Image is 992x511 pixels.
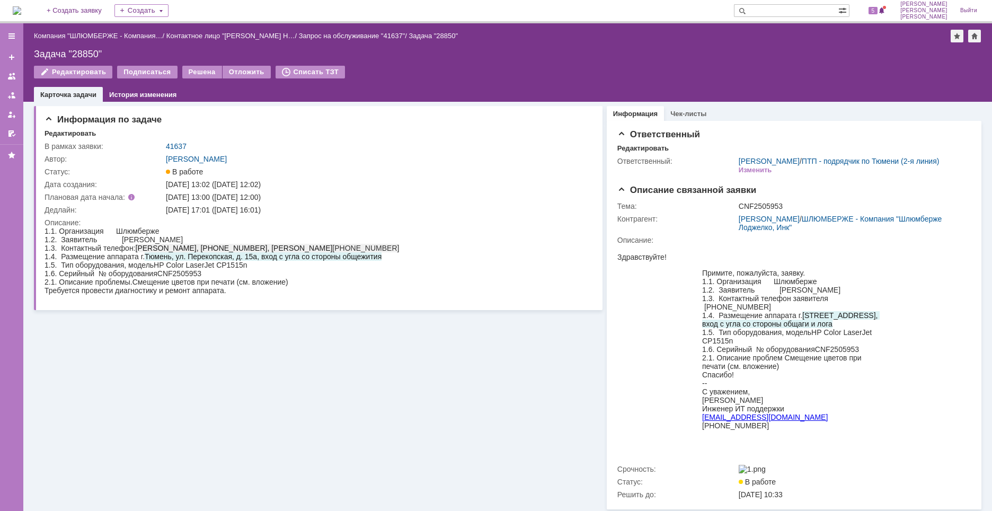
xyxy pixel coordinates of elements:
[198,101,242,109] span: CNF2505953
[166,32,299,40] div: /
[34,32,166,40] div: /
[45,180,164,189] div: Дата создания:
[34,32,163,40] a: Компания "ШЛЮМБЕРЖЕ - Компания…
[85,143,262,152] div: С уважением,
[13,6,21,15] img: logo
[617,465,737,473] div: Срочность:
[299,32,405,40] a: Запрос на обслуживание "41637"
[109,34,202,42] span: HP Color LaserJet CP1515n
[45,218,588,227] div: Описание:
[3,87,20,104] a: Заявки в моей ответственности
[85,24,262,33] div: Примите, пожалуйста, заявку.
[900,7,947,14] span: [PERSON_NAME]
[900,1,947,7] span: [PERSON_NAME]
[85,67,262,84] span: [STREET_ADDRESS], вход с угла со стороны общаги и лога
[900,14,947,20] span: [PERSON_NAME]
[409,32,458,40] div: Задача "28850"
[114,4,169,17] div: Создать
[968,30,981,42] div: Сделать домашней страницей
[739,215,966,232] div: /
[739,490,783,499] span: [DATE] 10:33
[13,6,21,15] a: Перейти на домашнюю страницу
[166,142,187,151] a: 41637
[85,33,262,41] div: 1.1. Организация Шлюмберже
[802,157,940,165] a: ПТП - подрядчик по Тюмени (2-я линия)
[85,101,262,109] div: 1.6. Серийный № оборудования
[85,41,262,50] div: 1.2. Заявитель [PERSON_NAME]
[85,50,262,67] div: 1.3. Контактный телефон заявителя [PHONE_NUMBER]
[85,152,262,160] div: [PERSON_NAME]
[3,125,20,142] a: Мои согласования
[91,17,355,25] span: [PERSON_NAME], [PHONE_NUMBER], [PERSON_NAME]
[739,215,942,232] a: ШЛЮМБЕРЖЕ - Компания "Шлюмберже Лоджелко, Инк"
[85,67,262,84] div: 1.4. Размещение аппарата г.
[613,110,658,118] a: Информация
[85,109,262,126] div: 2.1. Описание проблем Смещение цветов при печати (см. вложение)
[617,202,737,210] div: Тема:
[85,84,254,101] span: HP Color LaserJet CP1515n
[34,49,981,59] div: Задача "28850"
[85,84,262,101] div: 1.5. Тип оборудования, модель
[739,215,800,223] a: [PERSON_NAME]
[739,157,800,165] a: [PERSON_NAME]
[617,490,737,499] div: Решить до:
[100,25,337,34] span: Тюмень, ул. Перекопская, д. 15а, вход с угла со стороны общежития
[109,91,176,99] a: История изменения
[88,51,244,59] span: Смещение цветов при печати (см. вложение)
[739,157,940,165] div: /
[3,68,20,85] a: Заявки на командах
[166,206,586,214] div: [DATE] 17:01 ([DATE] 16:01)
[869,7,878,14] span: 5
[166,32,295,40] a: Контактное лицо "[PERSON_NAME] Н…
[951,30,963,42] div: Добавить в избранное
[617,215,737,223] div: Контрагент:
[85,177,262,186] div: [PHONE_NUMBER]
[166,168,203,176] span: В работе
[113,42,157,51] span: CNF2505953
[617,478,737,486] div: Статус:
[739,166,772,174] div: Изменить
[3,106,20,123] a: Мои заявки
[166,180,586,189] div: [DATE] 13:02 ([DATE] 12:02)
[288,17,355,25] span: [PHONE_NUMBER]
[299,32,409,40] div: /
[45,168,164,176] div: Статус:
[3,49,20,66] a: Создать заявку
[45,114,162,125] span: Информация по задаче
[739,478,776,486] span: В работе
[166,193,586,201] div: [DATE] 13:00 ([DATE] 12:00)
[739,465,766,473] img: 1.png
[617,185,756,195] span: Описание связанной заявки
[670,110,706,118] a: Чек-листы
[45,142,164,151] div: В рамках заявки:
[40,91,96,99] a: Карточка задачи
[45,129,96,138] div: Редактировать
[617,157,737,165] div: Ответственный:
[85,169,210,177] a: [EMAIL_ADDRESS][DOMAIN_NAME]
[85,126,262,135] div: Спасибо!
[838,5,849,15] span: Расширенный поиск
[617,129,700,139] span: Ответственный
[617,236,968,244] div: Описание:
[45,193,151,201] div: Плановая дата начала:
[85,135,262,143] div: --
[85,160,262,169] div: Инженер ИТ поддержки
[617,144,669,153] div: Редактировать
[739,202,966,210] div: CNF2505953
[166,155,227,163] a: [PERSON_NAME]
[45,155,164,163] div: Автор:
[45,206,164,214] div: Дедлайн:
